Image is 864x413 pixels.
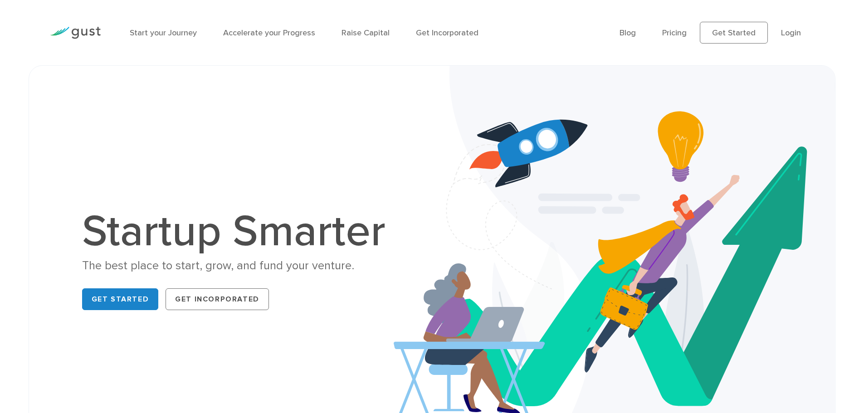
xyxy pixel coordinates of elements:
[662,28,687,38] a: Pricing
[620,28,636,38] a: Blog
[82,288,159,310] a: Get Started
[223,28,315,38] a: Accelerate your Progress
[82,258,395,274] div: The best place to start, grow, and fund your venture.
[50,27,101,39] img: Gust Logo
[781,28,801,38] a: Login
[700,22,768,44] a: Get Started
[342,28,390,38] a: Raise Capital
[166,288,269,310] a: Get Incorporated
[416,28,478,38] a: Get Incorporated
[82,210,395,253] h1: Startup Smarter
[130,28,197,38] a: Start your Journey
